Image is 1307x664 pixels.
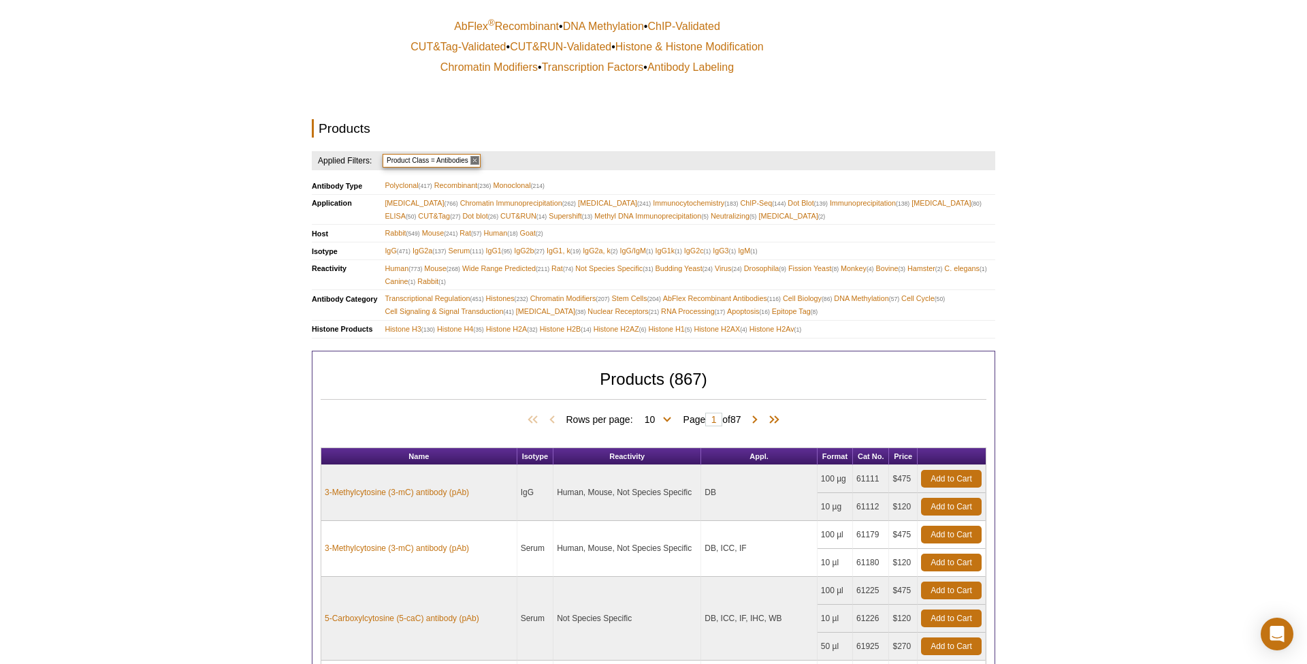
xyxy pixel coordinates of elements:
[921,637,982,655] a: Add to Cart
[701,521,818,577] td: DB, ICC, IF
[408,279,416,285] span: (1)
[646,248,653,255] span: (1)
[448,244,483,257] span: Serum
[788,262,839,275] span: Fission Yeast
[648,323,692,336] span: Histone H1
[727,305,770,318] span: Apoptosis
[814,200,828,207] span: (139)
[643,266,653,272] span: (31)
[675,248,682,255] span: (1)
[312,225,385,242] th: Host
[749,323,801,336] span: Histone H2Av
[575,309,585,315] span: (38)
[783,292,832,305] span: Cell Biology
[470,296,483,302] span: (451)
[656,262,713,275] span: Budding Yeast
[750,248,758,255] span: (1)
[514,244,545,257] span: IgG2b
[454,20,559,33] a: AbFlex®Recombinant
[762,413,782,427] span: Last Page
[325,486,469,499] a: 3-Methylcytosine (3-mC) antibody (pAb)
[517,521,553,577] td: Serum
[703,266,713,272] span: (24)
[889,577,918,605] td: $475
[527,326,537,333] span: (32)
[748,413,762,427] span: Next Page
[385,323,435,336] span: Histone H3
[921,554,982,571] a: Add to Cart
[494,179,545,192] span: Monoclonal
[313,58,865,77] td: • •
[788,197,828,210] span: Dot Blot
[536,213,547,220] span: (14)
[417,275,446,288] span: Rabbit
[724,200,738,207] span: (183)
[811,309,818,315] span: (8)
[704,248,711,255] span: (1)
[582,213,592,220] span: (13)
[413,244,447,257] span: IgG2a
[594,210,709,223] span: Methyl DNA Immunoprecipitation
[385,305,513,318] span: Cell Signaling & Signal Transduction
[889,493,918,521] td: $120
[488,213,498,220] span: (26)
[701,577,818,661] td: DB, ICC, IF, IHC, WB
[542,61,644,74] a: Transcription Factors
[818,465,853,493] td: 100 µg
[853,605,889,633] td: 61226
[594,323,647,336] span: Histone H2AZ
[383,154,481,168] span: Product Class = Antibodies
[459,227,481,240] span: Rat
[772,305,818,318] span: Epitope Tag
[450,213,460,220] span: (27)
[437,323,484,336] span: Histone H4
[889,633,918,661] td: $270
[581,326,591,333] span: (14)
[520,227,543,240] span: Goat
[853,549,889,577] td: 61180
[517,465,553,521] td: IgG
[853,465,889,493] td: 61111
[818,577,853,605] td: 100 µl
[575,262,653,275] span: Not Species Specific
[889,465,918,493] td: $475
[647,296,661,302] span: (204)
[562,200,576,207] span: (262)
[385,275,415,288] span: Canine
[553,521,701,577] td: Human, Mouse, Not Species Specific
[471,230,481,237] span: (57)
[563,266,573,272] span: (74)
[500,210,547,223] span: CUT&RUN
[853,521,889,549] td: 61179
[740,326,747,333] span: (4)
[738,244,758,257] span: IgM
[530,292,610,305] span: Chromatin Modifiers
[313,37,865,57] td: • •
[935,266,943,272] span: (2)
[830,197,909,210] span: Immunoprecipitation
[534,248,545,255] span: (27)
[853,448,889,465] th: Cat No.
[889,296,899,302] span: (57)
[713,244,736,257] span: IgG3
[587,305,659,318] span: Nuclear Receptors
[321,448,517,465] th: Name
[677,413,748,426] span: Page of
[553,448,701,465] th: Reactivity
[517,448,553,465] th: Isotype
[410,40,506,54] a: CUT&Tag-Validated
[531,183,545,189] span: (214)
[312,260,385,290] th: Reactivity
[818,605,853,633] td: 10 µl
[483,227,517,240] span: Human
[434,179,491,192] span: Recombinant
[647,61,734,74] a: Antibody Labeling
[653,197,738,210] span: Immunocytochemistry
[312,195,385,225] th: Application
[312,242,385,260] th: Isotype
[896,200,909,207] span: (138)
[444,230,457,237] span: (241)
[545,413,559,427] span: Previous Page
[889,448,918,465] th: Price
[759,309,769,315] span: (16)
